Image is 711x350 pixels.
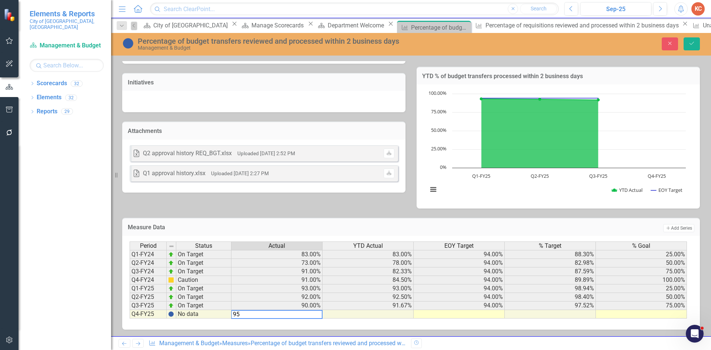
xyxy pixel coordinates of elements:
td: 91.00% [231,267,323,276]
svg: Interactive chart [424,90,690,201]
a: Reports [37,107,57,116]
div: Department Welcome [328,21,386,30]
span: Search [531,6,547,11]
path: Q2-FY25, 92.5. YTD Actual. [538,98,541,101]
span: EOY Target [444,243,474,249]
td: On Target [176,259,231,267]
path: Q3-FY25, 91.66666666. YTD Actual. [597,99,600,101]
text: 100.00% [428,90,447,96]
h3: Measure Data [128,224,436,231]
div: Percentage of budget transfers reviewed and processed within 2 business days [138,37,446,45]
span: % Goal [632,243,650,249]
td: 25.00% [596,250,687,259]
a: Manage Scorecards [239,21,306,30]
div: Percentage of requisitions reviewed and processed within 2 business days [485,21,680,30]
td: 94.00% [414,284,505,293]
a: Measures [222,340,248,347]
td: 50.00% [596,259,687,267]
td: 91.67% [323,301,414,310]
td: 83.00% [231,250,323,259]
div: 29 [61,109,73,115]
a: Management & Budget [159,340,219,347]
td: No data [176,310,231,319]
img: zOikAAAAAElFTkSuQmCC [168,260,174,266]
td: 92.00% [231,293,323,301]
td: 75.00% [596,301,687,310]
img: zOikAAAAAElFTkSuQmCC [168,269,174,274]
div: » » [148,339,405,348]
span: Actual [268,243,285,249]
div: Manage Scorecards [251,21,306,30]
td: 88.30% [505,250,596,259]
small: City of [GEOGRAPHIC_DATA], [GEOGRAPHIC_DATA] [30,18,104,30]
td: 97.52% [505,301,596,310]
td: 100.00% [596,276,687,284]
img: BgCOk07PiH71IgAAAABJRU5ErkJggg== [168,311,174,317]
a: Elements [37,93,61,102]
a: Management & Budget [30,41,104,50]
div: Percentage of budget transfers reviewed and processed within 2 business days [411,23,469,32]
td: On Target [176,267,231,276]
td: Q4-FY24 [130,276,167,284]
div: 32 [71,80,83,87]
td: On Target [176,284,231,293]
text: Q1-FY25 [472,173,490,179]
h3: Initiatives [128,79,400,86]
div: Sep-25 [583,5,649,14]
small: Uploaded [DATE] 2:52 PM [237,150,295,156]
img: zOikAAAAAElFTkSuQmCC [168,286,174,291]
span: YTD Actual [353,243,383,249]
td: Q2-FY24 [130,259,167,267]
td: 50.00% [596,293,687,301]
td: Q4-FY25 [130,310,167,319]
td: 75.00% [596,267,687,276]
td: Q3-FY25 [130,301,167,310]
td: On Target [176,250,231,259]
text: 50.00% [431,127,447,133]
text: Q4-FY25 [648,173,666,179]
h3: YTD % of budget transfers processed within 2 business days [422,73,694,80]
button: Show YTD Actual [612,187,643,193]
button: Add Series [663,224,694,232]
small: Uploaded [DATE] 2:27 PM [211,170,269,176]
div: Management & Budget [138,45,446,51]
div: Chart. Highcharts interactive chart. [424,90,692,201]
td: 78.00% [323,259,414,267]
td: 94.00% [414,267,505,276]
img: ClearPoint Strategy [4,9,17,21]
div: City of [GEOGRAPHIC_DATA] [153,21,230,30]
span: % Target [539,243,561,249]
button: KC [691,2,705,16]
a: City of [GEOGRAPHIC_DATA] [141,21,230,30]
td: 90.00% [231,301,323,310]
input: Search ClearPoint... [150,3,559,16]
td: Q1-FY24 [130,250,167,259]
button: Search [520,4,557,14]
button: View chart menu, Chart [428,184,438,195]
a: Scorecards [37,79,67,88]
div: Percentage of budget transfers reviewed and processed within 2 business days [251,340,457,347]
td: 83.00% [323,250,414,259]
text: Q2-FY25 [531,173,549,179]
button: Sep-25 [580,2,651,16]
span: Status [195,243,212,249]
img: 8DAGhfEEPCf229AAAAAElFTkSuQmCC [168,243,174,249]
td: 84.50% [323,276,414,284]
td: 98.94% [505,284,596,293]
td: 94.00% [414,293,505,301]
g: YTD Actual, series 1 of 2 with 4 data points. [480,97,600,101]
td: 73.00% [231,259,323,267]
td: 98.40% [505,293,596,301]
span: Period [140,243,157,249]
td: 93.00% [231,284,323,293]
td: On Target [176,293,231,301]
text: 0% [440,164,447,170]
td: 91.00% [231,276,323,284]
td: 87.59% [505,267,596,276]
img: zOikAAAAAElFTkSuQmCC [168,251,174,257]
div: 32 [65,94,77,101]
a: Percentage of requisitions reviewed and processed within 2 business days [473,21,680,30]
td: 93.00% [323,284,414,293]
div: Q2 approval history REQ_BGT.xlsx [143,149,232,158]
